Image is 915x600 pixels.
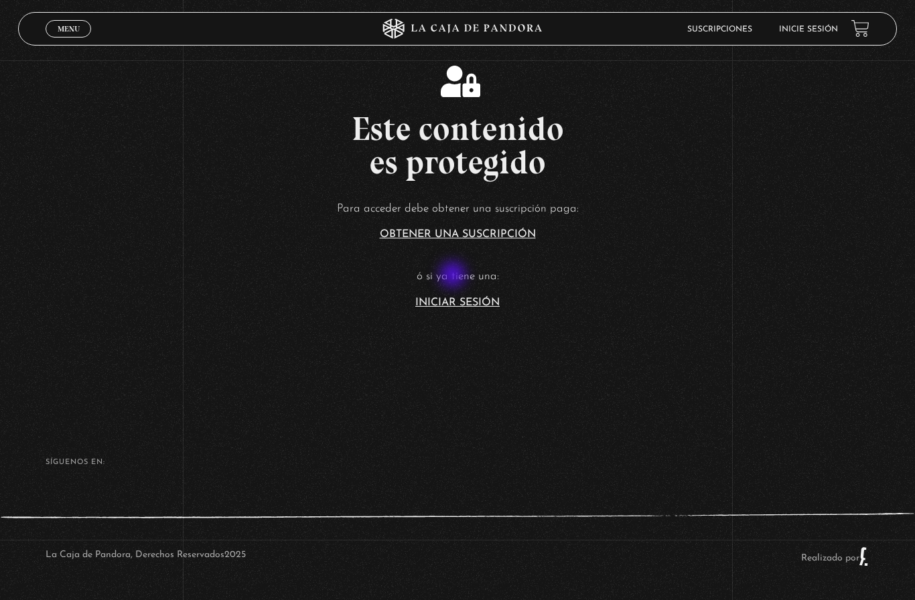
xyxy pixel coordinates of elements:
[779,25,838,33] a: Inicie sesión
[851,19,869,37] a: View your shopping cart
[46,459,869,466] h4: SÍguenos en:
[53,36,84,46] span: Cerrar
[380,229,536,240] a: Obtener una suscripción
[58,25,80,33] span: Menu
[415,297,500,308] a: Iniciar Sesión
[687,25,752,33] a: Suscripciones
[46,546,246,567] p: La Caja de Pandora, Derechos Reservados 2025
[801,553,869,563] a: Realizado por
